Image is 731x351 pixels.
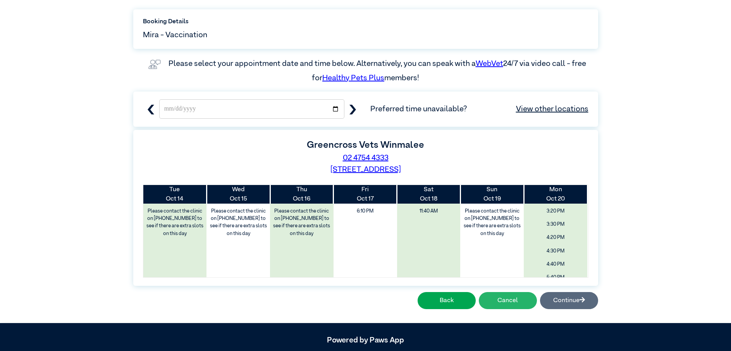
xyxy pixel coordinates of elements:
[526,259,585,270] span: 4:40 PM
[476,60,503,67] a: WebVet
[400,206,458,217] span: 11:40 AM
[526,272,585,283] span: 5:40 PM
[169,60,588,81] label: Please select your appointment date and time below. Alternatively, you can speak with a 24/7 via ...
[143,29,207,41] span: Mira - Vaccination
[526,206,585,217] span: 3:20 PM
[145,57,164,72] img: vet
[460,185,524,204] th: Oct 19
[526,219,585,230] span: 3:30 PM
[133,335,598,345] h5: Powered by Paws App
[334,185,397,204] th: Oct 17
[207,206,269,239] label: Please contact the clinic on [PHONE_NUMBER] to see if there are extra slots on this day
[461,206,523,239] label: Please contact the clinic on [PHONE_NUMBER] to see if there are extra slots on this day
[524,185,587,204] th: Oct 20
[526,246,585,257] span: 4:30 PM
[270,185,334,204] th: Oct 16
[144,206,206,239] label: Please contact the clinic on [PHONE_NUMBER] to see if there are extra slots on this day
[479,292,537,309] button: Cancel
[516,103,588,115] a: View other locations
[370,103,588,115] span: Preferred time unavailable?
[397,185,461,204] th: Oct 18
[271,206,333,239] label: Please contact the clinic on [PHONE_NUMBER] to see if there are extra slots on this day
[336,206,394,217] span: 6:10 PM
[330,166,401,173] a: [STREET_ADDRESS]
[143,185,207,204] th: Oct 14
[526,232,585,243] span: 4:20 PM
[206,185,270,204] th: Oct 15
[307,140,424,150] label: Greencross Vets Winmalee
[343,154,389,162] a: 02 4754 4333
[143,17,588,26] label: Booking Details
[418,292,476,309] button: Back
[322,74,384,82] a: Healthy Pets Plus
